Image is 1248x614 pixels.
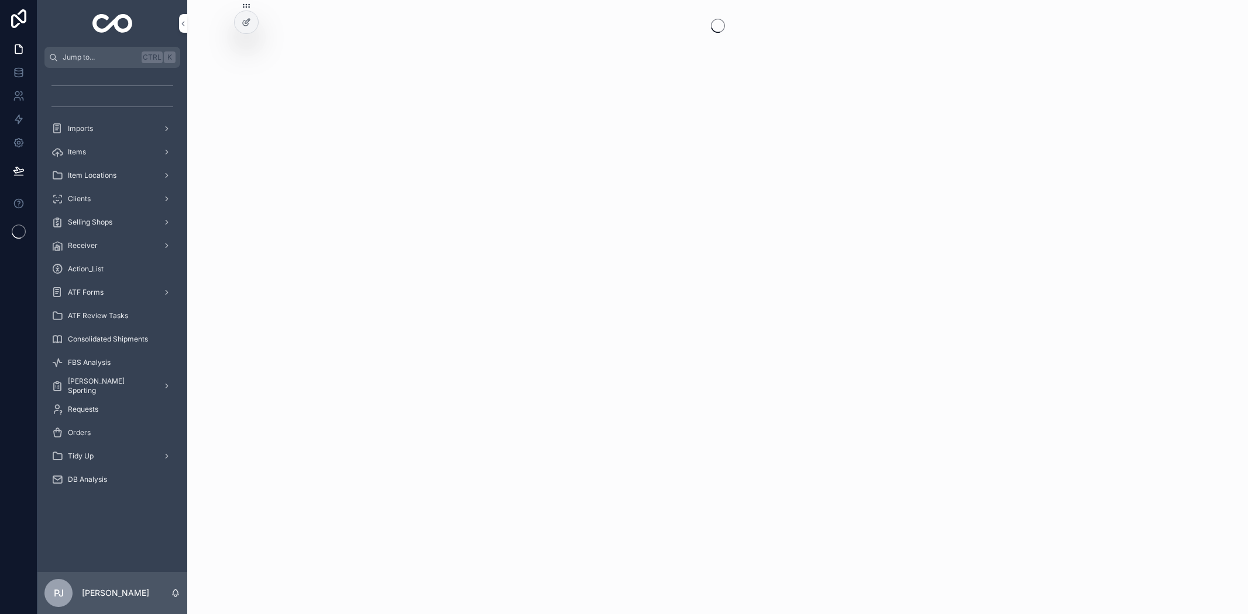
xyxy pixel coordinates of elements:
[37,68,187,505] div: scrollable content
[44,282,180,303] a: ATF Forms
[44,47,180,68] button: Jump to...CtrlK
[44,188,180,209] a: Clients
[68,124,93,133] span: Imports
[44,352,180,373] a: FBS Analysis
[68,451,94,461] span: Tidy Up
[68,288,104,297] span: ATF Forms
[68,475,107,484] span: DB Analysis
[44,375,180,396] a: [PERSON_NAME] Sporting
[54,586,64,600] span: PJ
[44,305,180,326] a: ATF Review Tasks
[44,165,180,186] a: Item Locations
[44,118,180,139] a: Imports
[82,587,149,599] p: [PERSON_NAME]
[92,14,133,33] img: App logo
[44,329,180,350] a: Consolidated Shipments
[68,311,128,320] span: ATF Review Tasks
[44,399,180,420] a: Requests
[68,264,104,274] span: Action_List
[68,377,153,395] span: [PERSON_NAME] Sporting
[63,53,137,62] span: Jump to...
[68,358,111,367] span: FBS Analysis
[44,142,180,163] a: Items
[68,334,148,344] span: Consolidated Shipments
[44,258,180,280] a: Action_List
[165,53,174,62] span: K
[44,235,180,256] a: Receiver
[68,218,112,227] span: Selling Shops
[44,446,180,467] a: Tidy Up
[44,469,180,490] a: DB Analysis
[44,422,180,443] a: Orders
[68,147,86,157] span: Items
[142,51,163,63] span: Ctrl
[68,405,98,414] span: Requests
[68,194,91,203] span: Clients
[68,428,91,437] span: Orders
[68,241,98,250] span: Receiver
[44,212,180,233] a: Selling Shops
[68,171,116,180] span: Item Locations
